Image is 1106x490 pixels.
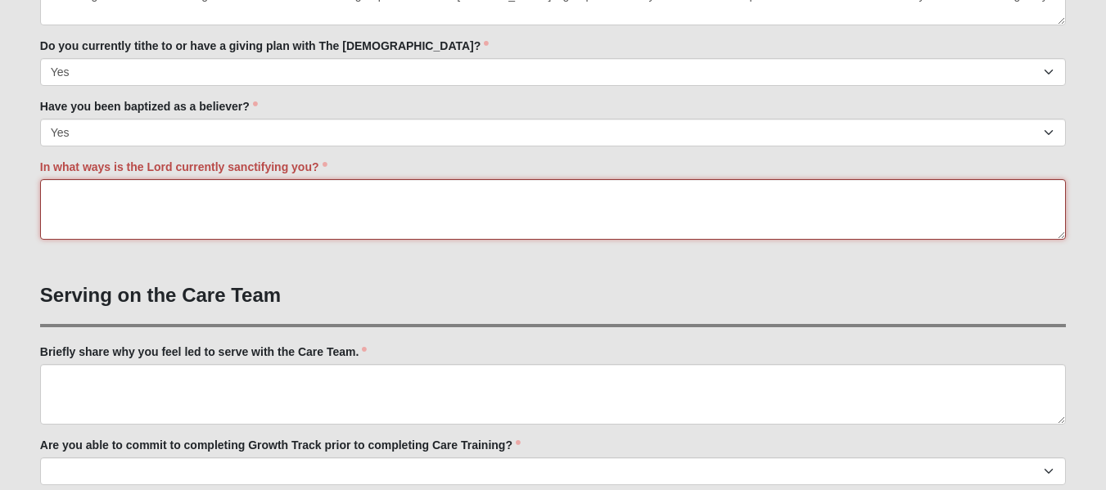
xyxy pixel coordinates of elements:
label: Are you able to commit to completing Growth Track prior to completing Care Training? [40,437,521,453]
label: In what ways is the Lord currently sanctifying you? [40,159,327,175]
label: Have you been baptized as a believer? [40,98,258,115]
h3: Serving on the Care Team [40,284,1066,308]
label: Do you currently tithe to or have a giving plan with The [DEMOGRAPHIC_DATA]? [40,38,490,54]
label: Briefly share why you feel led to serve with the Care Team. [40,344,368,360]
